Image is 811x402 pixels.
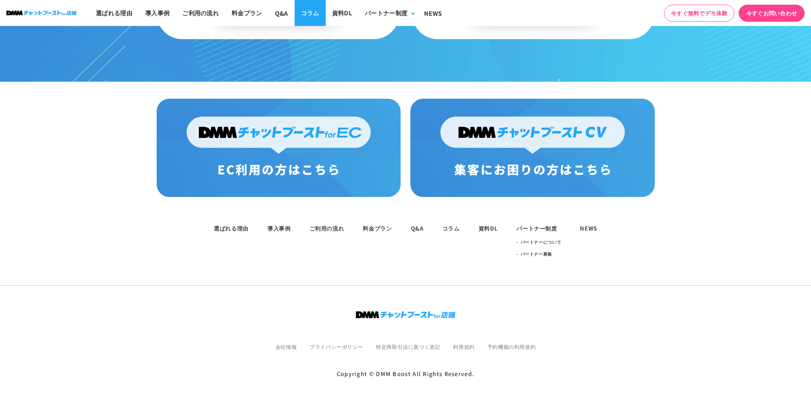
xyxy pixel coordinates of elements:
a: Q&A [411,224,424,232]
a: コラム [442,224,460,232]
div: パートナー制度 [365,9,407,17]
a: 導入事例 [267,224,291,232]
a: 会社情報 [275,343,297,350]
a: 料金プラン [363,224,392,232]
a: 特定商取引法に基づく表記 [376,343,440,350]
a: 資料DL [479,224,498,232]
a: 利用規約 [453,343,474,350]
a: 今すぐ無料でデモ体験 [664,5,734,22]
img: ロゴ [356,311,456,318]
a: 選ばれる理由 [214,224,249,232]
a: 今すぐお問い合わせ [739,5,805,22]
a: ご利用の流れ [309,224,344,232]
img: ロゴ [6,11,77,15]
a: パートナー募集 [521,248,553,260]
a: NEWS [580,224,597,232]
a: プライバシーポリシー [309,343,363,350]
a: 予約機能の利用規約 [487,343,536,350]
a: パートナーについて [521,236,562,248]
div: パートナー制度 [516,224,561,233]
